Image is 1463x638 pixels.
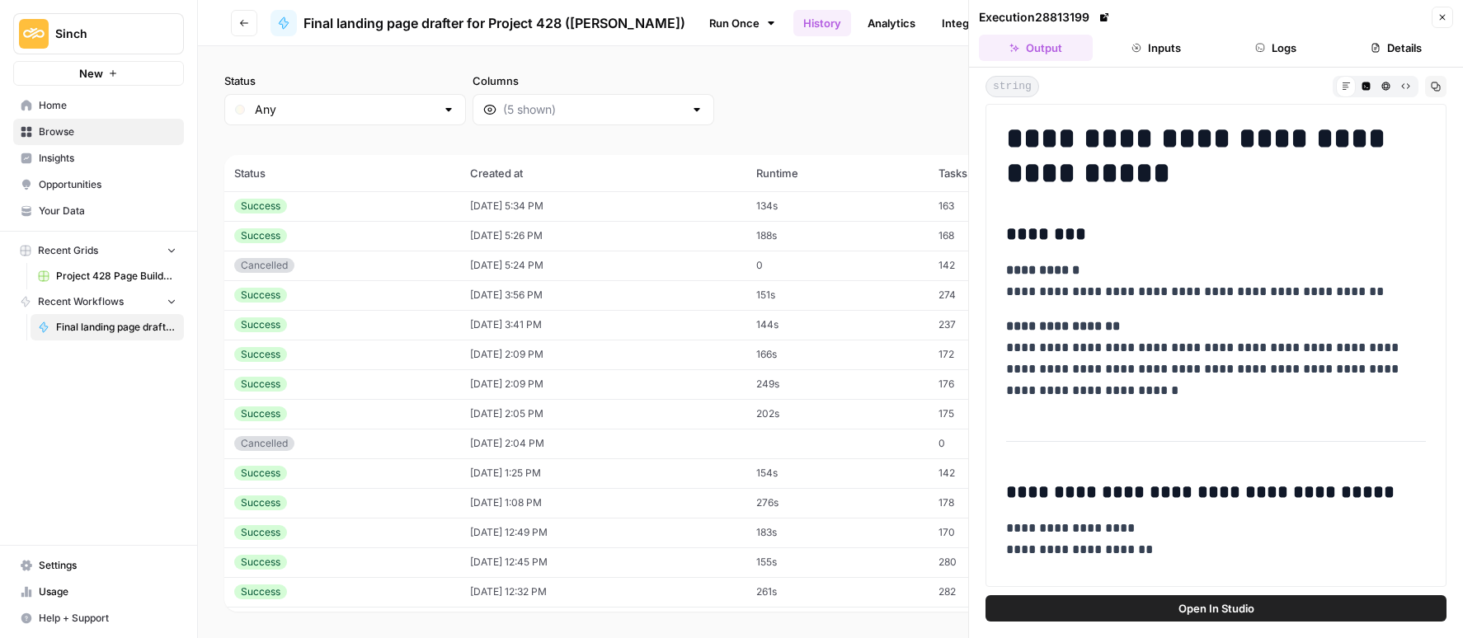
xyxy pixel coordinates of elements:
td: 183s [746,518,929,547]
span: Project 428 Page Builder Tracker (NEW) [56,269,176,284]
td: 142 [929,458,1072,488]
div: Cancelled [234,436,294,451]
th: Status [224,155,460,191]
td: 142 [929,251,1072,280]
div: Success [234,406,287,421]
label: Columns [473,73,714,89]
div: Success [234,377,287,392]
span: (77 records) [224,125,1437,155]
a: Project 428 Page Builder Tracker (NEW) [31,263,184,289]
td: [DATE] 12:45 PM [460,547,747,577]
td: 202s [746,399,929,429]
span: string [986,76,1039,97]
td: [DATE] 3:41 PM [460,310,747,340]
td: 0 [746,251,929,280]
button: Workspace: Sinch [13,13,184,54]
div: Success [234,466,287,481]
th: Runtime [746,155,929,191]
td: 154s [746,458,929,488]
td: 175 [929,607,1072,636]
img: Sinch Logo [19,19,49,49]
div: Success [234,317,287,332]
td: 176 [929,369,1072,399]
span: New [79,65,103,82]
button: New [13,61,184,86]
a: History [793,10,851,36]
div: Success [234,347,287,362]
span: Opportunities [39,177,176,192]
button: Output [979,35,1093,61]
a: Final landing page drafter for Project 428 ([PERSON_NAME]) [31,314,184,340]
td: 168 [929,221,1072,251]
td: [DATE] 3:56 PM [460,280,747,310]
button: Open In Studio [986,595,1447,622]
td: [DATE] 5:34 PM [460,191,747,221]
div: Success [234,228,287,243]
td: 163 [929,191,1072,221]
a: Final landing page drafter for Project 428 ([PERSON_NAME]) [270,10,685,36]
td: [DATE] 5:26 PM [460,221,747,251]
button: Recent Workflows [13,289,184,314]
a: Settings [13,552,184,579]
td: 0 [929,429,1072,458]
td: 166s [746,340,929,369]
div: Execution 28813199 [979,9,1113,26]
td: 170 [929,518,1072,547]
td: [DATE] 12:30 PM [460,607,747,636]
a: Your Data [13,198,184,224]
td: 276s [746,488,929,518]
td: [DATE] 2:05 PM [460,399,747,429]
button: Logs [1220,35,1334,61]
span: Home [39,98,176,113]
span: Usage [39,584,176,599]
td: 261s [746,577,929,607]
td: 188s [746,221,929,251]
span: Final landing page drafter for Project 428 ([PERSON_NAME]) [303,13,685,33]
td: 144s [746,310,929,340]
input: Any [255,101,435,118]
td: [DATE] 1:08 PM [460,488,747,518]
button: Details [1339,35,1453,61]
th: Tasks [929,155,1072,191]
td: 155s [746,547,929,577]
th: Created at [460,155,747,191]
span: Recent Grids [38,243,98,258]
button: Recent Grids [13,238,184,263]
span: Help + Support [39,611,176,626]
span: Sinch [55,26,155,42]
td: [DATE] 12:49 PM [460,518,747,547]
span: Settings [39,558,176,573]
td: 134s [746,191,929,221]
a: Insights [13,145,184,171]
span: Browse [39,124,176,139]
td: 178 [929,488,1072,518]
a: Analytics [858,10,925,36]
td: [DATE] 2:04 PM [460,429,747,458]
a: Run Once [699,9,787,37]
span: Your Data [39,204,176,218]
td: [DATE] 5:24 PM [460,251,747,280]
input: (5 shown) [503,101,684,118]
td: [DATE] 1:25 PM [460,458,747,488]
a: Integrate [932,10,1000,36]
div: Success [234,495,287,510]
label: Status [224,73,466,89]
a: Opportunities [13,171,184,198]
td: 175 [929,399,1072,429]
td: [DATE] 2:09 PM [460,369,747,399]
td: 280 [929,547,1072,577]
div: Success [234,288,287,303]
span: Recent Workflows [38,294,124,309]
td: 189s [746,607,929,636]
td: [DATE] 12:32 PM [460,577,747,607]
span: Final landing page drafter for Project 428 ([PERSON_NAME]) [56,320,176,335]
div: Success [234,584,287,599]
div: Success [234,199,287,213]
div: Cancelled [234,258,294,273]
div: Success [234,555,287,570]
td: 274 [929,280,1072,310]
button: Help + Support [13,605,184,631]
td: 172 [929,340,1072,369]
a: Home [13,92,184,119]
td: 282 [929,577,1072,607]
